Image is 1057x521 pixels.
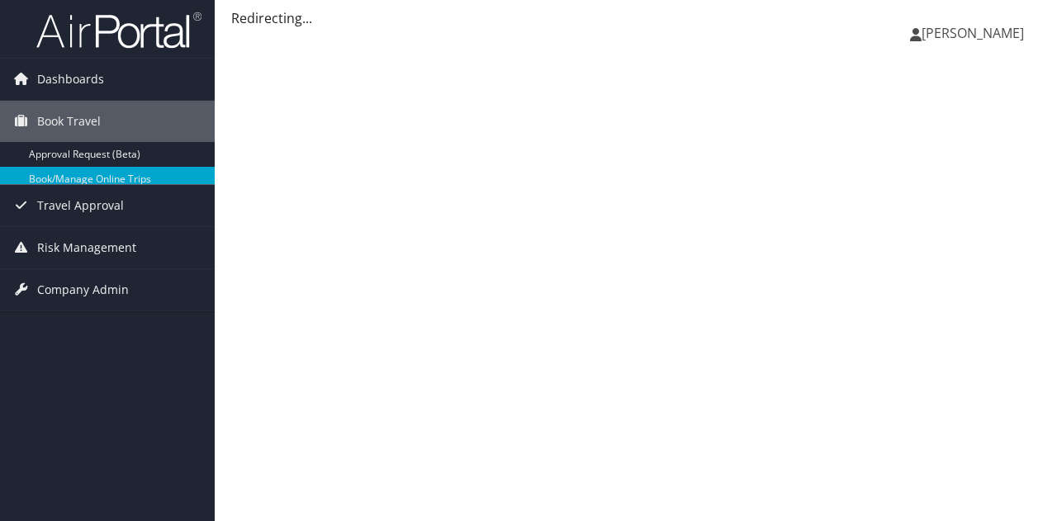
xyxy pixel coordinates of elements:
span: Company Admin [37,269,129,310]
span: Risk Management [37,227,136,268]
span: Travel Approval [37,185,124,226]
span: Book Travel [37,101,101,142]
div: Redirecting... [231,8,1040,28]
span: Dashboards [37,59,104,100]
span: [PERSON_NAME] [922,24,1024,42]
a: [PERSON_NAME] [910,8,1040,58]
img: airportal-logo.png [36,11,201,50]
